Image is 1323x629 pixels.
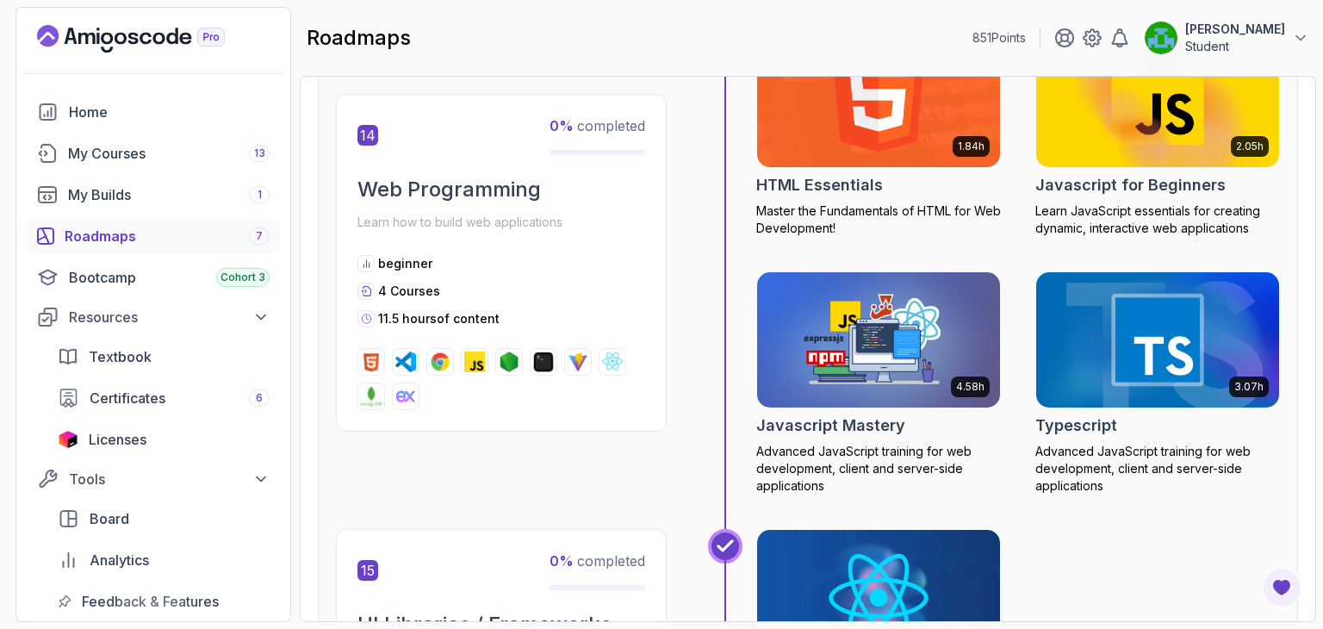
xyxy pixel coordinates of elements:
[307,24,411,52] h2: roadmaps
[1234,380,1264,394] p: 3.07h
[90,388,165,408] span: Certificates
[533,352,554,372] img: terminal logo
[1261,567,1302,608] button: Open Feedback Button
[357,125,378,146] span: 14
[27,464,280,495] button: Tools
[47,584,280,619] a: feedback
[256,391,263,405] span: 6
[550,117,574,134] span: 0 %
[756,414,905,438] h2: Javascript Mastery
[757,31,1000,167] img: HTML Essentials card
[751,269,1006,412] img: Javascript Mastery card
[27,136,280,171] a: courses
[258,188,262,202] span: 1
[82,591,219,612] span: Feedback & Features
[1185,21,1285,38] p: [PERSON_NAME]
[90,508,129,529] span: Board
[27,219,280,253] a: roadmaps
[68,184,270,205] div: My Builds
[956,380,984,394] p: 4.58h
[378,255,432,272] p: beginner
[89,346,152,367] span: Textbook
[27,302,280,333] button: Resources
[361,352,382,372] img: html logo
[1185,38,1285,55] p: Student
[1036,272,1279,408] img: Typescript card
[972,29,1026,47] p: 851 Points
[68,143,270,164] div: My Courses
[550,117,645,134] span: completed
[254,146,265,160] span: 13
[395,352,416,372] img: vscode logo
[568,352,588,372] img: vite logo
[69,307,270,327] div: Resources
[378,310,500,327] p: 11.5 hours of content
[1035,173,1226,197] h2: Javascript for Beginners
[90,550,149,570] span: Analytics
[756,443,1001,495] p: Advanced JavaScript training for web development, client and server-side applications
[27,95,280,129] a: home
[1035,271,1280,495] a: Typescript card3.07hTypescriptAdvanced JavaScript training for web development, client and server...
[1236,140,1264,153] p: 2.05h
[47,422,280,457] a: licenses
[47,381,280,415] a: certificates
[69,469,270,489] div: Tools
[357,210,645,234] p: Learn how to build web applications
[602,352,623,372] img: react logo
[27,177,280,212] a: builds
[69,102,270,122] div: Home
[69,267,270,288] div: Bootcamp
[430,352,450,372] img: chrome logo
[1035,202,1280,237] p: Learn JavaScript essentials for creating dynamic, interactive web applications
[58,431,78,448] img: jetbrains icon
[65,226,270,246] div: Roadmaps
[361,386,382,407] img: mongodb logo
[756,202,1001,237] p: Master the Fundamentals of HTML for Web Development!
[1035,414,1117,438] h2: Typescript
[47,501,280,536] a: board
[256,229,263,243] span: 7
[756,30,1001,237] a: HTML Essentials card1.84hHTML EssentialsMaster the Fundamentals of HTML for Web Development!
[378,283,440,298] span: 4 Courses
[37,25,264,53] a: Landing page
[464,352,485,372] img: javascript logo
[357,560,378,581] span: 15
[1145,22,1177,54] img: user profile image
[1036,31,1279,167] img: Javascript for Beginners card
[89,429,146,450] span: Licenses
[756,271,1001,495] a: Javascript Mastery card4.58hJavascript MasteryAdvanced JavaScript training for web development, c...
[220,271,265,284] span: Cohort 3
[958,140,984,153] p: 1.84h
[47,543,280,577] a: analytics
[550,552,574,570] span: 0 %
[357,176,645,203] h2: Web Programming
[1035,443,1280,495] p: Advanced JavaScript training for web development, client and server-side applications
[1144,21,1309,55] button: user profile image[PERSON_NAME]Student
[395,386,416,407] img: exppressjs logo
[550,552,645,570] span: completed
[27,260,280,295] a: bootcamp
[1035,30,1280,237] a: Javascript for Beginners card2.05hJavascript for BeginnersLearn JavaScript essentials for creatin...
[47,339,280,374] a: textbook
[499,352,519,372] img: nodejs logo
[756,173,883,197] h2: HTML Essentials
